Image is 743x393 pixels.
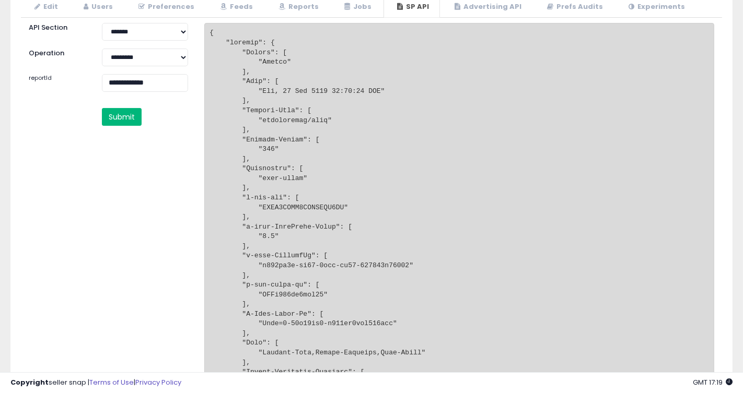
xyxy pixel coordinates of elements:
[10,378,181,388] div: seller snap | |
[102,108,142,126] button: Submit
[693,377,733,387] span: 2025-10-7 17:19 GMT
[89,377,134,387] a: Terms of Use
[135,377,181,387] a: Privacy Policy
[21,49,94,58] label: Operation
[21,23,94,33] label: API Section
[21,74,94,82] label: reportId
[10,377,49,387] strong: Copyright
